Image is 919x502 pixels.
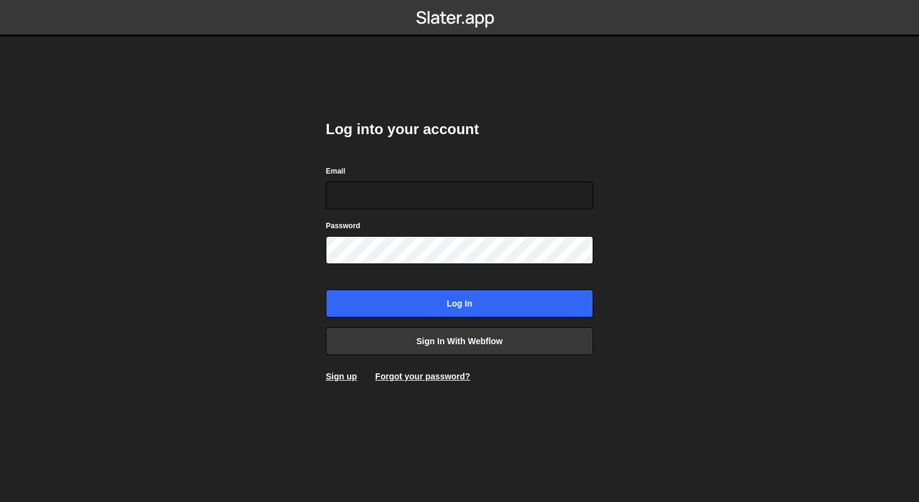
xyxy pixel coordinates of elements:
input: Log in [326,290,593,317]
label: Password [326,220,360,232]
label: Email [326,165,345,177]
a: Sign up [326,371,357,381]
a: Sign in with Webflow [326,327,593,355]
h2: Log into your account [326,120,593,139]
a: Forgot your password? [375,371,470,381]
